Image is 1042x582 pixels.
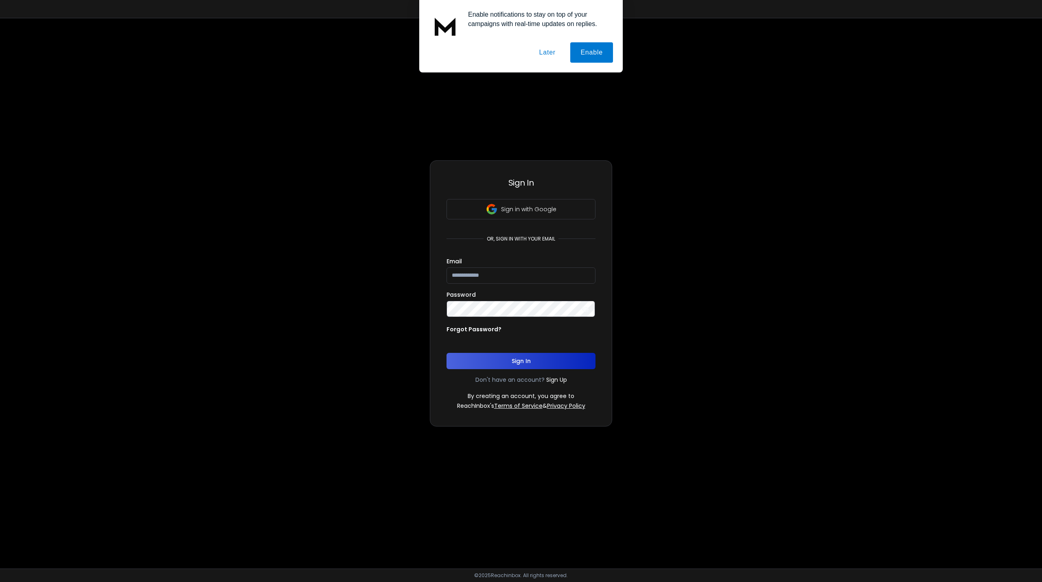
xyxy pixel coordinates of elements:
button: Later [529,42,565,63]
p: Don't have an account? [475,376,545,384]
a: Terms of Service [494,402,543,410]
button: Sign In [447,353,595,369]
h3: Sign In [447,177,595,188]
button: Sign in with Google [447,199,595,219]
p: © 2025 Reachinbox. All rights reserved. [474,572,568,579]
a: Sign Up [546,376,567,384]
p: or, sign in with your email [484,236,558,242]
a: Privacy Policy [547,402,585,410]
label: Password [447,292,476,298]
p: ReachInbox's & [457,402,585,410]
div: Enable notifications to stay on top of your campaigns with real-time updates on replies. [462,10,613,28]
p: By creating an account, you agree to [468,392,574,400]
button: Enable [570,42,613,63]
p: Forgot Password? [447,325,501,333]
img: notification icon [429,10,462,42]
p: Sign in with Google [501,205,556,213]
label: Email [447,258,462,264]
